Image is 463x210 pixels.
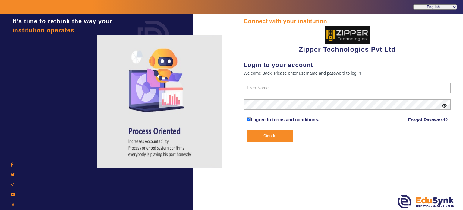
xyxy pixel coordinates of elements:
[408,116,448,124] a: Forgot Password?
[97,35,223,168] img: login4.png
[247,130,293,142] button: Sign In
[251,117,320,122] a: I agree to terms and conditions.
[325,26,370,44] img: 36227e3f-cbf6-4043-b8fc-b5c5f2957d0a
[244,69,451,77] div: Welcome Back, Please enter username and password to log in
[131,14,176,59] img: login.png
[244,60,451,69] div: Login to your account
[244,17,451,26] div: Connect with your institution
[244,26,451,54] div: Zipper Technologies Pvt Ltd
[244,83,451,94] input: User Name
[398,195,454,208] img: edusynk.png
[12,27,74,34] span: institution operates
[12,18,112,24] span: It's time to rethink the way your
